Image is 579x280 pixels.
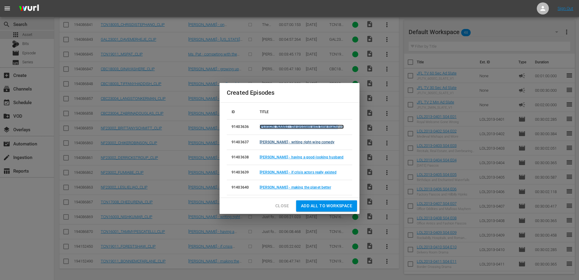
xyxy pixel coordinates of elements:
[227,88,352,97] h2: Created Episodes
[4,5,11,12] span: menu
[227,165,255,180] td: 91403639
[227,105,255,119] th: ID
[271,200,294,212] button: Close
[227,180,255,195] td: 91403640
[14,2,43,16] img: ans4CAIJ8jUAAAAAAAAAAAAAAAAAAAAAAAAgQb4GAAAAAAAAAAAAAAAAAAAAAAAAJMjXAAAAAAAAAAAAAAAAAAAAAAAAgAT5G...
[227,135,255,150] td: 91403637
[558,6,573,11] a: Sign Out
[227,119,255,135] td: 91403636
[260,185,331,189] a: [PERSON_NAME] - making the planet better
[275,202,289,210] span: Close
[227,150,255,165] td: 91403638
[260,125,344,129] a: [PERSON_NAME] - the problem with time machines
[260,155,344,159] a: [PERSON_NAME] - having a good-looking husband
[255,105,352,119] th: TITLE
[260,140,334,144] a: [PERSON_NAME] - writing right-wing comedy
[301,202,352,210] span: Add all to Workspace
[260,170,337,174] a: [PERSON_NAME] - if crisis actors really existed
[296,200,357,212] button: Add all to Workspace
